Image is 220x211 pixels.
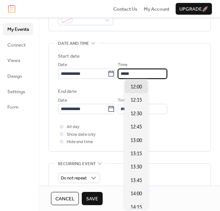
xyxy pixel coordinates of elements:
span: Connect [7,41,26,49]
span: Date and time [58,40,89,47]
span: 14:00 [131,190,142,197]
span: Time [118,61,127,69]
span: 12:00 [131,83,142,91]
span: Date [58,61,67,69]
span: Hide end time [67,138,93,146]
span: Save [86,195,98,203]
span: 12:30 [131,110,142,117]
span: Time [118,97,127,104]
button: Save [82,192,103,205]
a: Views [3,54,33,66]
span: Form [7,103,19,111]
button: Upgrade🚀 [176,3,212,15]
span: 13:00 [131,137,142,144]
span: 12:15 [131,97,142,104]
a: My Events [3,23,33,35]
span: Cancel [55,195,74,203]
img: logo [8,5,15,13]
span: 12:45 [131,123,142,131]
button: Cancel [51,192,79,205]
a: Form [3,101,33,113]
span: My Events [7,26,29,33]
span: Do not repeat [61,174,87,182]
span: Upgrade 🚀 [179,6,208,13]
span: Recurring event [58,160,96,167]
span: Settings [7,88,25,95]
span: Date [58,97,67,104]
div: Start date [58,52,80,60]
span: Design [7,73,22,80]
span: All day [67,123,80,131]
span: 13:15 [131,150,142,157]
a: Connect [3,39,33,51]
a: Settings [3,86,33,97]
span: Show date only [67,131,96,138]
span: 13:45 [131,177,142,184]
a: Design [3,70,33,82]
span: 13:30 [131,163,142,171]
div: End date [58,88,77,95]
span: 14:15 [131,204,142,211]
span: My Account [144,6,169,13]
a: Contact Us [113,5,137,12]
a: My Account [144,5,169,12]
span: Views [7,57,20,64]
span: Contact Us [113,6,137,13]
